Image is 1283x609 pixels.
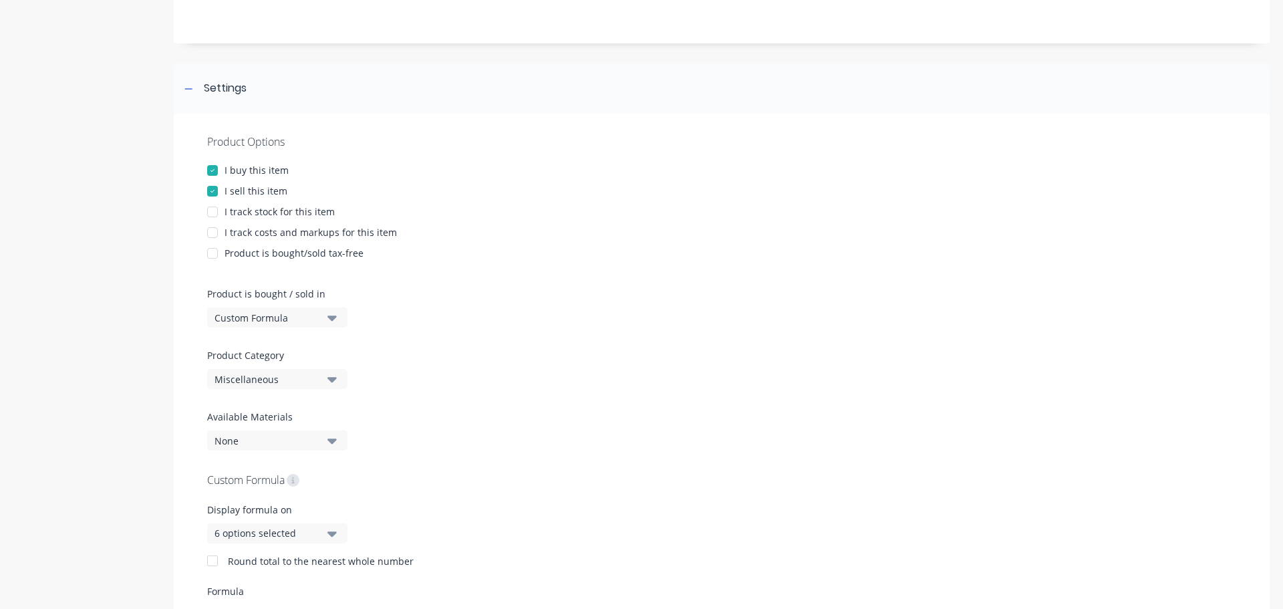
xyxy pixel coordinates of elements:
[207,308,347,328] button: Custom Formula
[215,434,321,448] div: None
[215,526,321,540] div: 6 options selected
[215,311,321,325] div: Custom Formula
[225,184,287,198] div: I sell this item
[207,584,1236,598] span: Formula
[207,369,347,389] button: Miscellaneous
[207,134,1236,150] div: Product Options
[207,523,347,543] button: 6 options selected
[228,554,414,568] div: Round total to the nearest whole number
[207,471,1236,489] div: Custom Formula
[204,80,247,97] div: Settings
[207,410,347,424] label: Available Materials
[207,348,341,362] label: Product Category
[207,287,341,301] label: Product is bought / sold in
[225,163,289,177] div: I buy this item
[207,503,347,517] label: Display formula on
[225,225,397,239] div: I track costs and markups for this item
[215,372,321,386] div: Miscellaneous
[225,205,335,219] div: I track stock for this item
[225,246,364,260] div: Product is bought/sold tax-free
[207,431,347,451] button: None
